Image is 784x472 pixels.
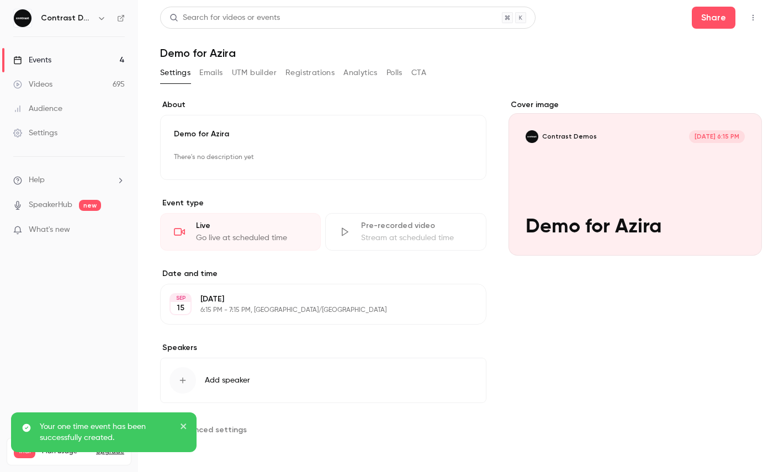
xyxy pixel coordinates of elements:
div: Live [196,220,307,231]
div: Pre-recorded video [361,220,472,231]
button: Polls [386,64,402,82]
a: SpeakerHub [29,199,72,211]
button: close [180,421,188,434]
p: 6:15 PM - 7:15 PM, [GEOGRAPHIC_DATA]/[GEOGRAPHIC_DATA] [200,306,428,315]
span: What's new [29,224,70,236]
li: help-dropdown-opener [13,174,125,186]
h6: Contrast Demos [41,13,93,24]
p: Demo for Azira [174,129,473,140]
div: SEP [171,294,190,302]
label: Date and time [160,268,486,279]
p: There's no description yet [174,149,473,166]
button: Add speaker [160,358,486,403]
p: Event type [160,198,486,209]
p: Your one time event has been successfully created. [40,421,172,443]
button: Registrations [285,64,335,82]
h1: Demo for Azira [160,46,762,60]
span: Advanced settings [176,424,247,436]
div: Stream at scheduled time [361,232,472,243]
div: Settings [13,128,57,139]
div: Videos [13,79,52,90]
div: LiveGo live at scheduled time [160,213,321,251]
div: Audience [13,103,62,114]
label: Cover image [508,99,762,110]
div: Go live at scheduled time [196,232,307,243]
span: Add speaker [205,375,250,386]
label: Speakers [160,342,486,353]
p: [DATE] [200,294,428,305]
button: Analytics [343,64,378,82]
img: Contrast Demos [14,9,31,27]
button: Advanced settings [160,421,253,438]
section: Advanced settings [160,421,486,438]
section: Cover image [508,99,762,256]
button: Share [692,7,735,29]
label: About [160,99,486,110]
button: Settings [160,64,190,82]
div: Search for videos or events [169,12,280,24]
div: Pre-recorded videoStream at scheduled time [325,213,486,251]
div: Events [13,55,51,66]
span: new [79,200,101,211]
button: Emails [199,64,223,82]
p: 15 [177,303,184,314]
button: CTA [411,64,426,82]
span: Help [29,174,45,186]
button: UTM builder [232,64,277,82]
